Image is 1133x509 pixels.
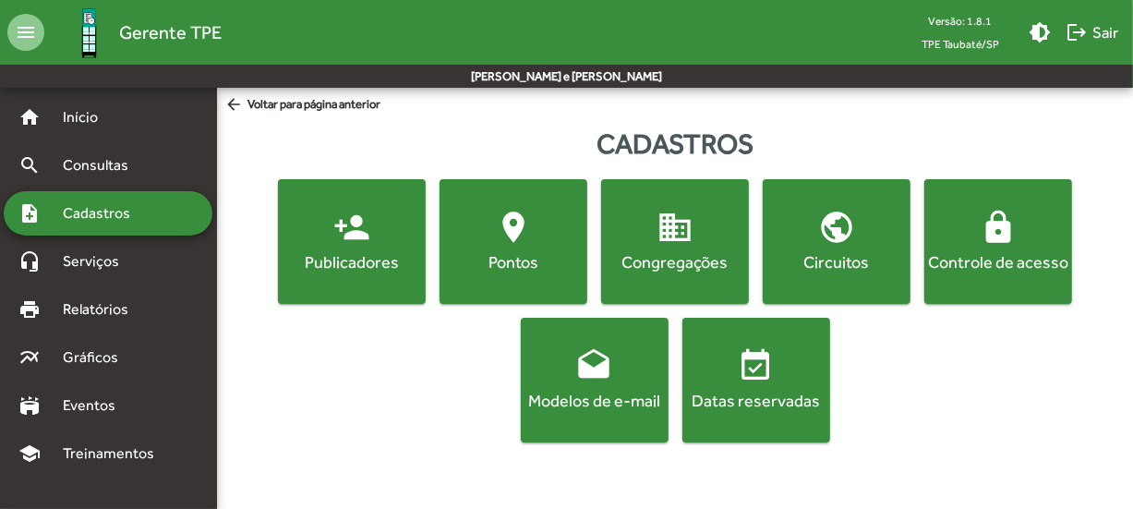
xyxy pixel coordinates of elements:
[1066,21,1088,43] mat-icon: logout
[682,318,830,442] button: Datas reservadas
[766,250,907,273] div: Circuitos
[52,442,176,465] span: Treinamentos
[763,179,910,304] button: Circuitos
[1066,16,1118,49] span: Sair
[7,14,44,51] mat-icon: menu
[907,32,1014,55] span: TPE Taubaté/SP
[278,179,426,304] button: Publicadores
[524,389,665,412] div: Modelos de e-mail
[224,95,247,115] mat-icon: arrow_back
[333,209,370,246] mat-icon: person_add
[818,209,855,246] mat-icon: public
[738,347,775,384] mat-icon: event_available
[521,318,669,442] button: Modelos de e-mail
[18,202,41,224] mat-icon: note_add
[924,179,1072,304] button: Controle de acesso
[928,250,1068,273] div: Controle de acesso
[907,9,1014,32] div: Versão: 1.8.1
[657,209,693,246] mat-icon: domain
[495,209,532,246] mat-icon: location_on
[576,347,613,384] mat-icon: drafts
[52,346,143,369] span: Gráficos
[1058,16,1126,49] button: Sair
[18,250,41,273] mat-icon: headset_mic
[44,3,222,63] a: Gerente TPE
[224,95,380,115] span: Voltar para página anterior
[980,209,1017,246] mat-icon: lock
[59,3,119,63] img: Logo
[440,179,587,304] button: Pontos
[18,394,41,417] mat-icon: stadium
[52,394,140,417] span: Eventos
[52,202,154,224] span: Cadastros
[52,106,125,128] span: Início
[1029,21,1051,43] mat-icon: brightness_medium
[52,250,144,273] span: Serviços
[282,250,422,273] div: Publicadores
[119,18,222,47] span: Gerente TPE
[18,442,41,465] mat-icon: school
[601,179,749,304] button: Congregações
[217,123,1133,164] div: Cadastros
[52,298,152,321] span: Relatórios
[443,250,584,273] div: Pontos
[18,346,41,369] mat-icon: multiline_chart
[18,298,41,321] mat-icon: print
[686,389,826,412] div: Datas reservadas
[18,106,41,128] mat-icon: home
[18,154,41,176] mat-icon: search
[605,250,745,273] div: Congregações
[52,154,152,176] span: Consultas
